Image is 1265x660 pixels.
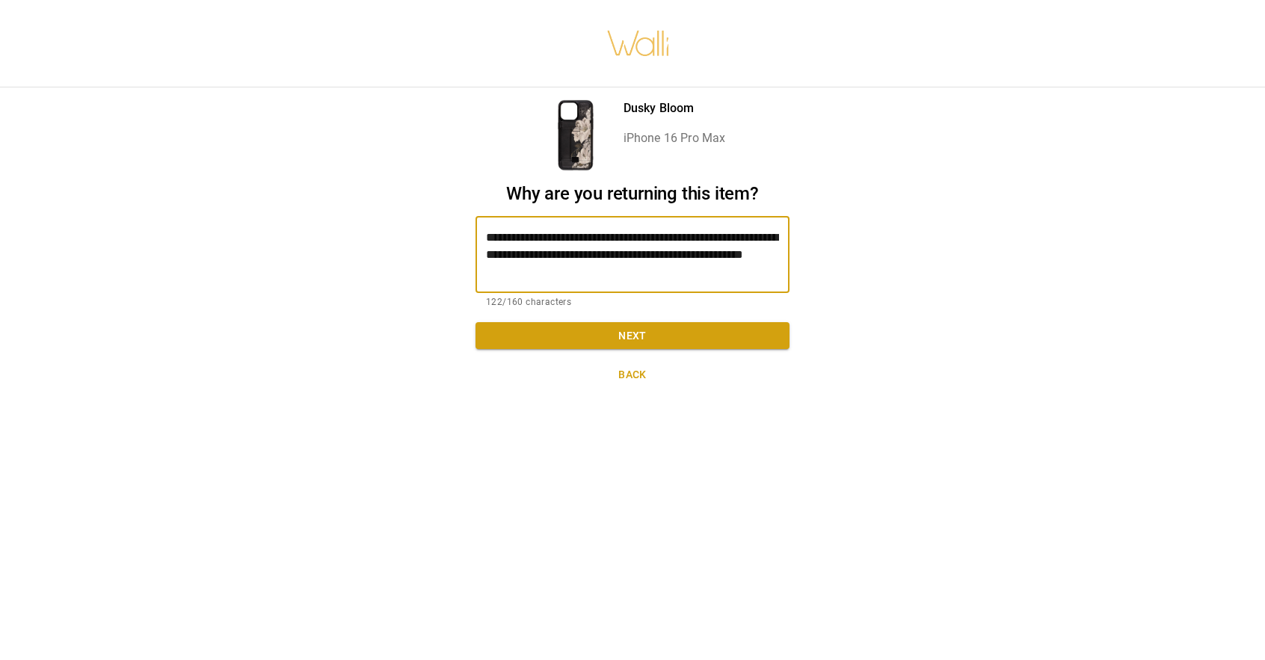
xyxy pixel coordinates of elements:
[475,322,790,350] button: Next
[475,361,790,389] button: Back
[606,11,671,75] img: walli-inc.myshopify.com
[475,183,790,205] h2: Why are you returning this item?
[624,99,726,117] p: Dusky Bloom
[486,295,779,310] p: 122/160 characters
[624,129,726,147] p: iPhone 16 Pro Max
